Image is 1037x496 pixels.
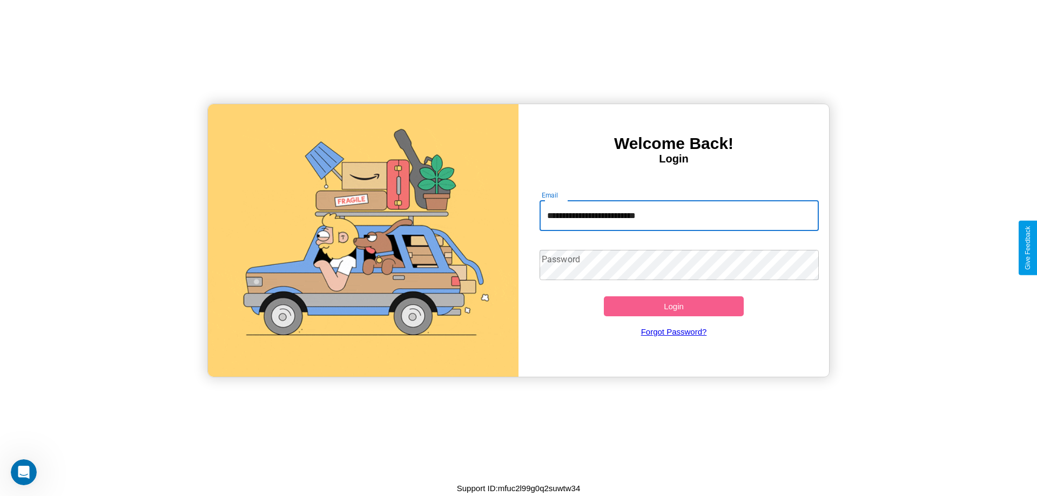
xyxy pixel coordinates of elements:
h3: Welcome Back! [518,134,829,153]
h4: Login [518,153,829,165]
img: gif [208,104,518,377]
button: Login [604,296,744,316]
a: Forgot Password? [534,316,814,347]
p: Support ID: mfuc2l99g0q2suwtw34 [457,481,580,495]
iframe: Intercom live chat [11,459,37,485]
div: Give Feedback [1024,226,1032,270]
label: Email [542,191,558,200]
